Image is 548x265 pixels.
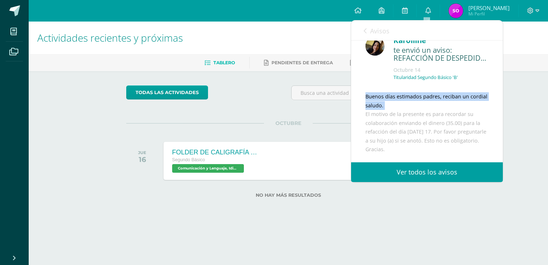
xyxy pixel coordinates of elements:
div: JUE [138,150,146,155]
img: 57486d41e313e93b1ded546bc17629e4.png [449,4,463,18]
p: Titularidad Segundo Básico 'B' [393,74,458,80]
a: Ver todos los avisos [351,162,503,182]
div: Octubre 14 [393,66,488,74]
div: te envió un aviso: REFACCIÓN DE DESPEDIDA DE CICLO [393,46,488,63]
span: Tablero [213,60,235,65]
span: Segundo Básico [172,157,205,162]
a: Tablero [204,57,235,69]
span: Mi Perfil [468,11,510,17]
div: Buenos días estimados padres, reciban un cordial saludo. El motivo de la presente es para recorda... [365,92,488,206]
a: todas las Actividades [126,85,208,99]
span: Pendientes de entrega [271,60,333,65]
input: Busca una actividad próxima aquí... [292,86,450,100]
a: Pendientes de entrega [264,57,333,69]
div: 16 [138,155,146,164]
div: FOLDER DE CALIGRAFÍA COMPLETO [172,149,258,156]
span: Comunicación y Lenguaje, Idioma Español 'B' [172,164,244,173]
img: fb79f5a91a3aae58e4c0de196cfe63c7.png [365,37,384,56]
label: No hay más resultados [126,192,451,198]
span: Avisos [370,27,389,35]
span: Actividades recientes y próximas [37,31,183,45]
a: Entregadas [350,57,389,69]
span: [PERSON_NAME] [468,4,510,11]
span: OCTUBRE [264,120,313,126]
